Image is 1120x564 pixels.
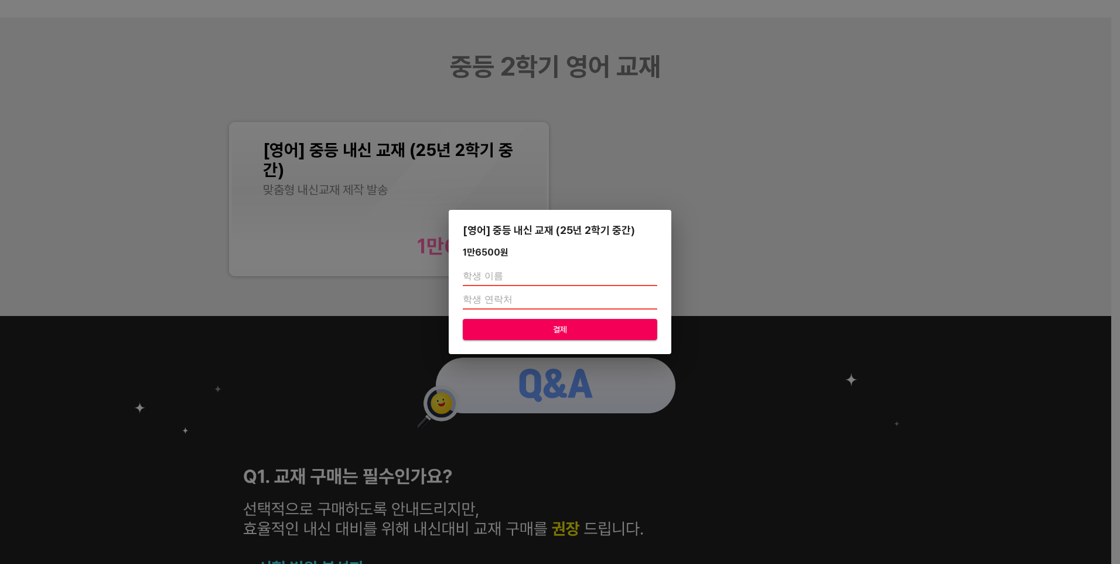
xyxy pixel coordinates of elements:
[463,319,657,341] button: 결제
[463,291,657,310] input: 학생 연락처
[463,247,508,258] div: 1만6500 원
[472,322,648,337] span: 결제
[463,267,657,286] input: 학생 이름
[463,224,657,236] div: [영어] 중등 내신 교재 (25년 2학기 중간)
